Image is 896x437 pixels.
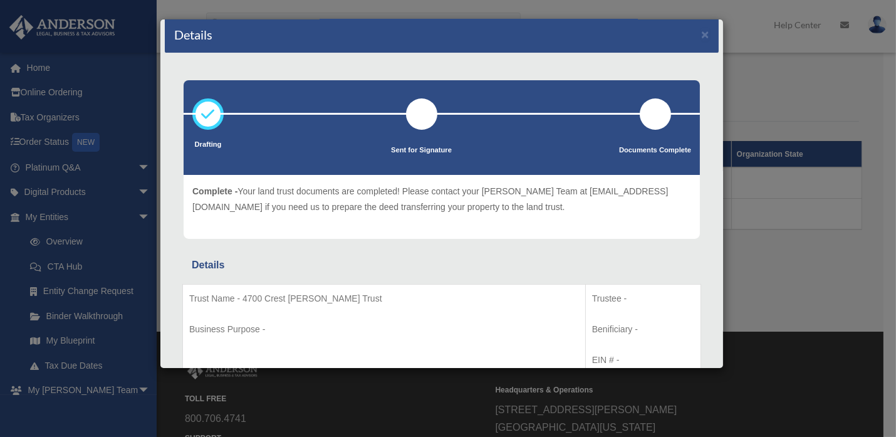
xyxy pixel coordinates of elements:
span: Complete - [192,186,237,196]
p: Documents Complete [619,144,691,157]
h4: Details [174,26,212,43]
div: Details [192,256,692,274]
p: Sent for Signature [391,144,452,157]
p: Trust Name - 4700 Crest [PERSON_NAME] Trust [189,291,579,307]
p: Trustee - [592,291,694,307]
p: Your land trust documents are completed! Please contact your [PERSON_NAME] Team at [EMAIL_ADDRESS... [192,184,691,214]
p: EIN # - [592,352,694,368]
button: × [701,28,709,41]
p: Benificiary - [592,322,694,337]
p: Business Purpose - [189,322,579,337]
p: Drafting [192,139,224,151]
